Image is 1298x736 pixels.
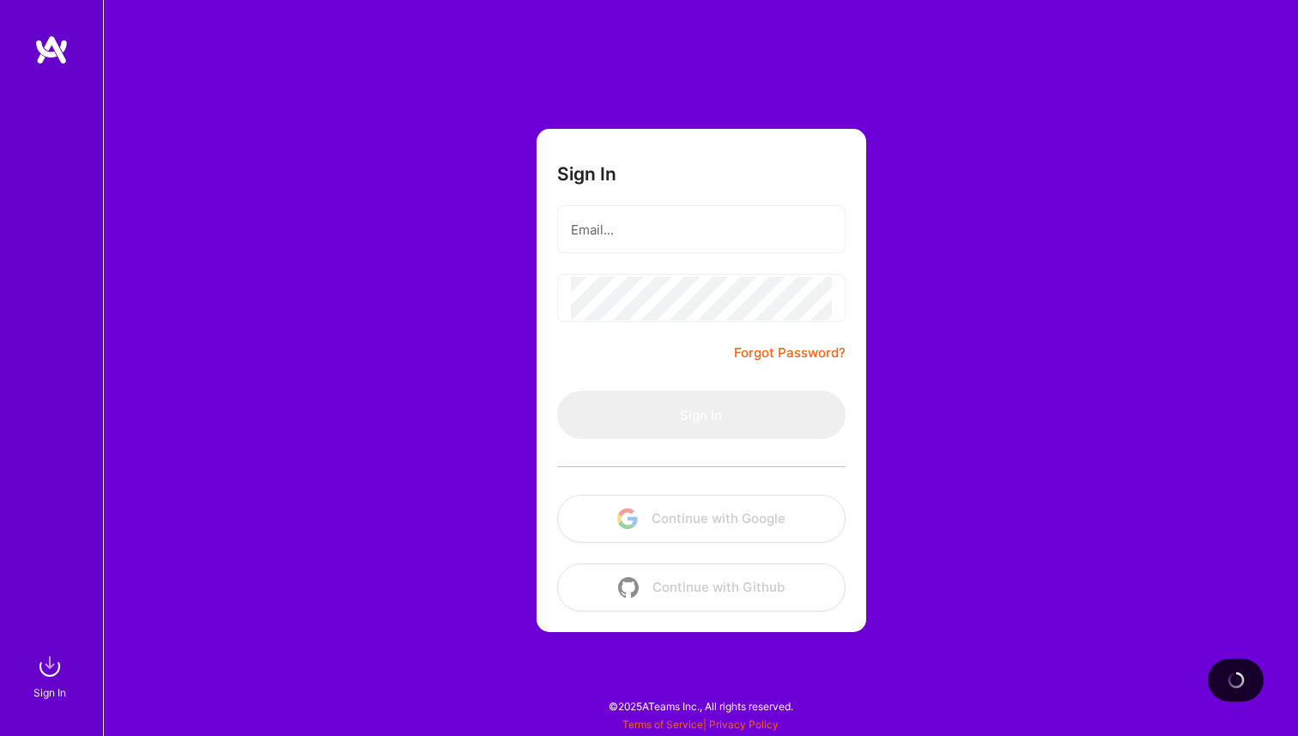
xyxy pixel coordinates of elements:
[33,649,67,684] img: sign in
[34,34,69,65] img: logo
[622,718,703,731] a: Terms of Service
[709,718,779,731] a: Privacy Policy
[557,495,846,543] button: Continue with Google
[617,508,638,529] img: icon
[103,684,1298,727] div: © 2025 ATeams Inc., All rights reserved.
[571,208,832,252] input: Email...
[33,684,66,702] div: Sign In
[557,163,616,185] h3: Sign In
[36,649,67,702] a: sign inSign In
[1226,670,1246,690] img: loading
[734,343,846,363] a: Forgot Password?
[618,577,639,598] img: icon
[557,563,846,611] button: Continue with Github
[622,718,779,731] span: |
[557,391,846,439] button: Sign In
